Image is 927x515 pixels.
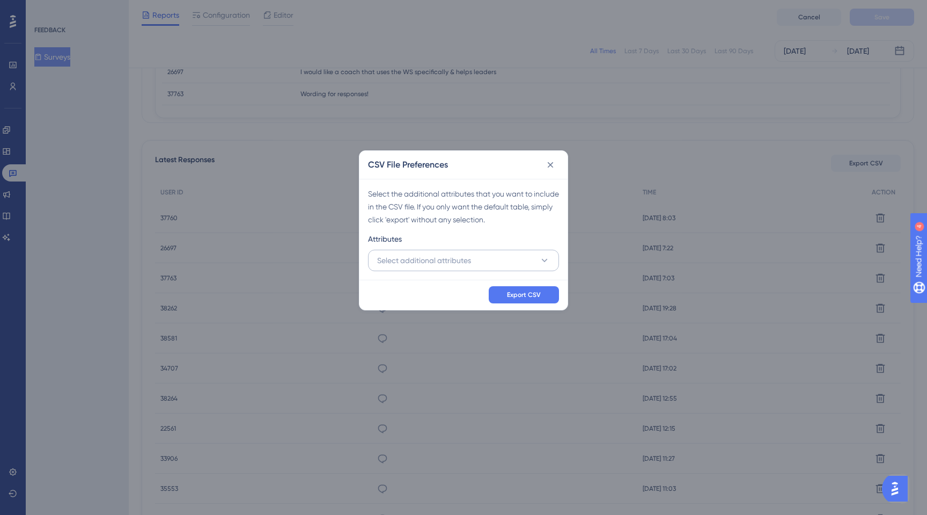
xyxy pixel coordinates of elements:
span: Need Help? [25,3,67,16]
iframe: UserGuiding AI Assistant Launcher [882,473,914,505]
div: Select the additional attributes that you want to include in the CSV file. If you only want the d... [368,187,559,226]
h2: CSV File Preferences [368,158,448,171]
span: Select additional attributes [377,254,471,267]
span: Export CSV [507,291,541,299]
span: Attributes [368,233,402,245]
div: 4 [75,5,78,14]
